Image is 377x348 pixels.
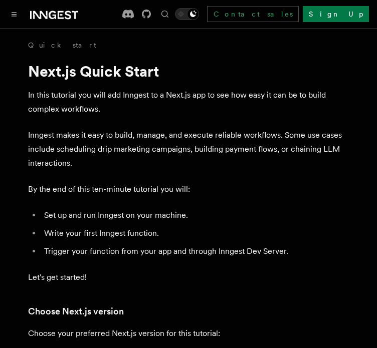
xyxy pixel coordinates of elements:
[28,326,349,340] p: Choose your preferred Next.js version for this tutorial:
[207,6,299,22] a: Contact sales
[28,128,349,170] p: Inngest makes it easy to build, manage, and execute reliable workflows. Some use cases include sc...
[28,270,349,284] p: Let's get started!
[175,8,199,20] button: Toggle dark mode
[159,8,171,20] button: Find something...
[28,304,124,318] a: Choose Next.js version
[28,88,349,116] p: In this tutorial you will add Inngest to a Next.js app to see how easy it can be to build complex...
[28,182,349,196] p: By the end of this ten-minute tutorial you will:
[28,62,349,80] h1: Next.js Quick Start
[41,244,349,258] li: Trigger your function from your app and through Inngest Dev Server.
[28,40,96,50] a: Quick start
[41,226,349,240] li: Write your first Inngest function.
[8,8,20,20] button: Toggle navigation
[41,208,349,222] li: Set up and run Inngest on your machine.
[303,6,369,22] a: Sign Up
